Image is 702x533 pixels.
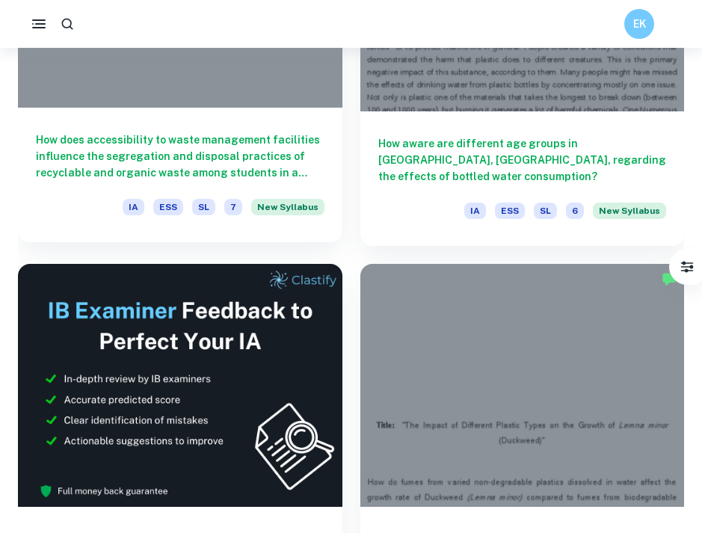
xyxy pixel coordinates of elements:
[464,203,486,219] span: IA
[662,271,677,286] img: Marked
[224,199,242,215] span: 7
[495,203,525,219] span: ESS
[251,199,324,215] span: New Syllabus
[624,9,654,39] button: EK
[672,252,702,282] button: Filter
[534,203,557,219] span: SL
[153,199,183,215] span: ESS
[378,135,667,185] h6: How aware are different age groups in [GEOGRAPHIC_DATA], [GEOGRAPHIC_DATA], regarding the effects...
[36,132,324,181] h6: How does accessibility to waste management facilities influence the segregation and disposal prac...
[593,203,666,219] span: New Syllabus
[18,264,342,507] img: Thumbnail
[631,16,648,32] h6: EK
[566,203,584,219] span: 6
[123,199,144,215] span: IA
[593,203,666,228] div: Starting from the May 2026 session, the ESS IA requirements have changed. We created this exempla...
[251,199,324,224] div: Starting from the May 2026 session, the ESS IA requirements have changed. We created this exempla...
[192,199,215,215] span: SL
